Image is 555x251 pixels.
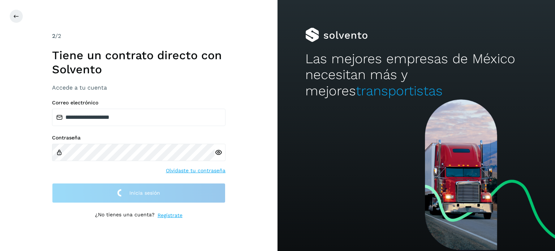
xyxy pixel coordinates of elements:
label: Correo electrónico [52,100,225,106]
span: 2 [52,33,55,39]
p: ¿No tienes una cuenta? [95,212,155,219]
div: /2 [52,32,225,40]
h1: Tiene un contrato directo con Solvento [52,48,225,76]
a: Olvidaste tu contraseña [166,167,225,174]
span: transportistas [356,83,443,99]
a: Regístrate [158,212,182,219]
h3: Accede a tu cuenta [52,84,225,91]
button: Inicia sesión [52,183,225,203]
h2: Las mejores empresas de México necesitan más y mejores [305,51,527,99]
label: Contraseña [52,135,225,141]
span: Inicia sesión [129,190,160,195]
